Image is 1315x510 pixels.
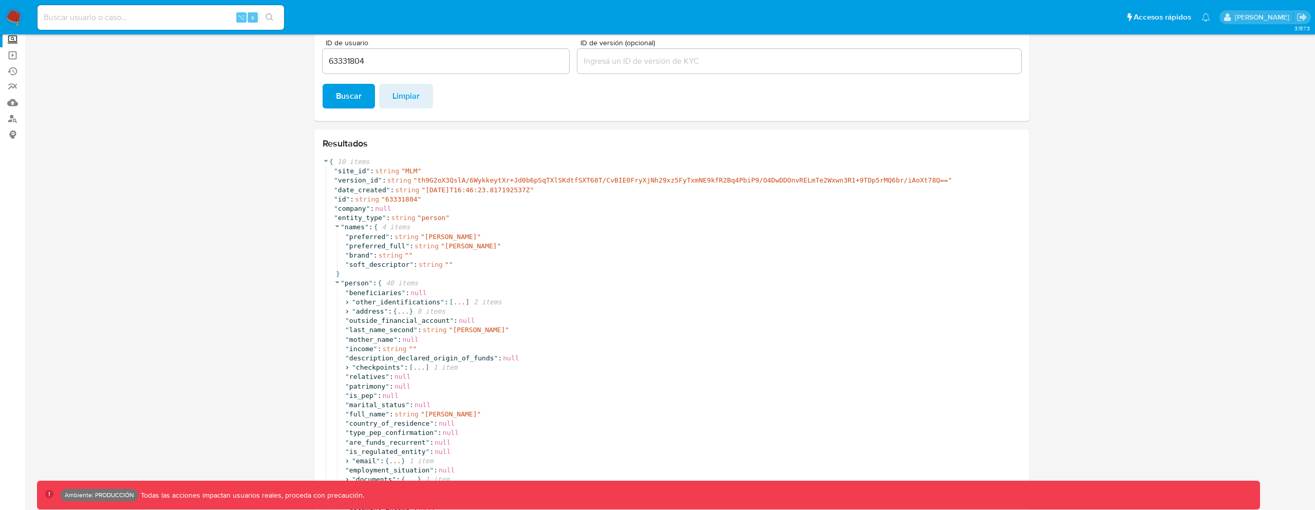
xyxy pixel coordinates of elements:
[65,493,134,497] p: Ambiente: PRODUCCIÓN
[1134,12,1191,23] span: Accesos rápidos
[251,12,254,22] span: s
[1294,24,1310,32] span: 3.157.3
[1297,12,1307,23] a: Salir
[37,11,284,24] input: Buscar usuario o caso...
[1235,12,1293,22] p: santiago.gastelu@mercadolibre.com
[1201,13,1210,22] a: Notificaciones
[237,12,245,22] span: ⌥
[138,490,364,500] p: Todas las acciones impactan usuarios reales, proceda con precaución.
[259,10,280,25] button: search-icon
